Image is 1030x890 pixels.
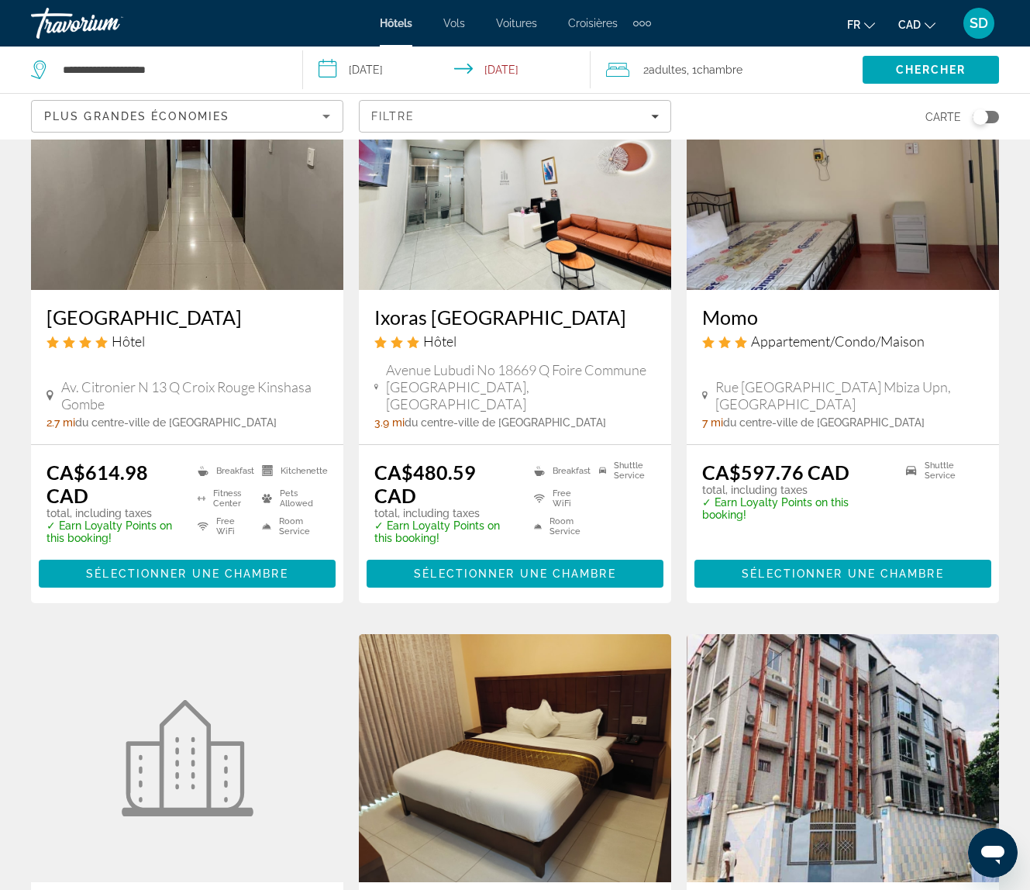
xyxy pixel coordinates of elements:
[961,110,999,124] button: Toggle map
[254,488,328,509] li: Pets Allowed
[968,828,1018,878] iframe: Bouton de lancement de la fenêtre de messagerie
[86,567,288,580] span: Sélectionner une chambre
[742,567,943,580] span: Sélectionner une chambre
[61,378,328,412] span: Av. Citronier N 13 Q Croix Rouge Kinshasa Gombe
[633,11,651,36] button: Extra navigation items
[359,634,671,882] img: Hotel Indigo
[847,13,875,36] button: Change language
[959,7,999,40] button: User Menu
[367,560,663,588] button: Sélectionner une chambre
[496,17,537,29] a: Voitures
[374,461,476,507] ins: CA$480.59 CAD
[687,59,742,81] span: , 1
[591,461,656,481] li: Shuttle Service
[31,634,343,882] a: Kertel Suites
[359,100,671,133] button: Filters
[715,378,983,412] span: Rue [GEOGRAPHIC_DATA] Mbiza Upn, [GEOGRAPHIC_DATA]
[374,416,405,429] span: 3.9 mi
[254,461,328,481] li: Kitchenette
[423,333,456,350] span: Hôtel
[47,305,328,329] a: [GEOGRAPHIC_DATA]
[702,416,723,429] span: 7 mi
[374,305,656,329] a: Ixoras [GEOGRAPHIC_DATA]
[702,461,849,484] ins: CA$597.76 CAD
[898,13,935,36] button: Change currency
[190,461,254,481] li: Breakfast
[702,305,983,329] a: Momo
[694,560,991,588] button: Sélectionner une chambre
[702,333,983,350] div: 3 star Apartment
[371,110,415,122] span: Filtre
[526,516,591,536] li: Room Service
[190,516,254,536] li: Free WiFi
[374,519,515,544] p: ✓ Earn Loyalty Points on this booking!
[526,461,591,481] li: Breakfast
[702,496,887,521] p: ✓ Earn Loyalty Points on this booking!
[863,56,999,84] button: Search
[925,106,961,128] span: Carte
[39,560,336,588] button: Sélectionner une chambre
[702,484,887,496] p: total, including taxes
[898,461,983,481] li: Shuttle Service
[47,519,178,544] p: ✓ Earn Loyalty Points on this booking!
[47,333,328,350] div: 4 star Hotel
[687,634,999,882] img: La Trezième
[526,488,591,509] li: Free WiFi
[61,58,279,81] input: Search hotel destination
[380,17,412,29] a: Hôtels
[443,17,465,29] a: Vols
[405,416,606,429] span: du centre-ville de [GEOGRAPHIC_DATA]
[386,361,656,412] span: Avenue Lubudi No 18669 Q Foire Commune [GEOGRAPHIC_DATA], [GEOGRAPHIC_DATA]
[75,416,277,429] span: du centre-ville de [GEOGRAPHIC_DATA]
[694,563,991,580] a: Sélectionner une chambre
[254,516,328,536] li: Room Service
[591,47,863,93] button: Travelers: 2 adults, 0 children
[44,110,229,122] span: Plus grandes économies
[687,42,999,290] img: Momo
[847,19,860,31] span: fr
[697,64,742,76] span: Chambre
[31,3,186,43] a: Travorium
[39,563,336,580] a: Sélectionner une chambre
[303,47,591,93] button: Select check in and out date
[112,333,145,350] span: Hôtel
[47,416,75,429] span: 2.7 mi
[47,461,148,507] ins: CA$614.98 CAD
[898,19,921,31] span: CAD
[568,17,618,29] a: Croisières
[649,64,687,76] span: Adultes
[751,333,925,350] span: Appartement/Condo/Maison
[374,507,515,519] p: total, including taxes
[44,107,330,126] mat-select: Sort by
[374,333,656,350] div: 3 star Hotel
[47,507,178,519] p: total, including taxes
[31,42,343,290] img: Hotel Golf Coast
[723,416,925,429] span: du centre-ville de [GEOGRAPHIC_DATA]
[643,59,687,81] span: 2
[190,488,254,509] li: Fitness Center
[896,64,966,76] span: Chercher
[367,563,663,580] a: Sélectionner une chambre
[122,700,253,816] img: Kertel Suites
[359,42,671,290] img: Ixoras Hotel Lemba
[970,16,988,31] span: SD
[414,567,615,580] span: Sélectionner une chambre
